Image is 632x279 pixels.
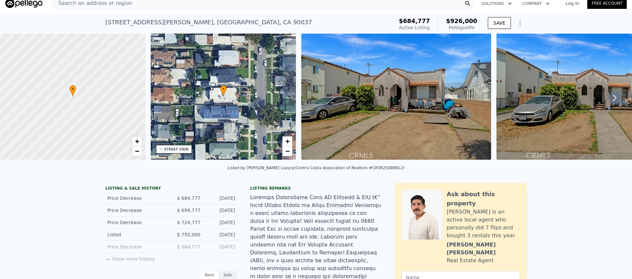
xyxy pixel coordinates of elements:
div: [DATE] [206,219,235,226]
div: LISTING & SALE HISTORY [105,186,237,192]
span: $ 684,777 [177,244,200,249]
div: STREET VIEW [164,147,189,152]
div: Price Decrease [107,244,166,250]
a: Zoom in [282,136,292,146]
button: Show Options [513,16,527,30]
div: Listed [107,231,166,238]
div: [STREET_ADDRESS][PERSON_NAME] , [GEOGRAPHIC_DATA] , CA 90037 [105,18,312,27]
a: Zoom out [132,146,142,156]
div: [PERSON_NAME] [PERSON_NAME] [447,241,520,257]
div: • [69,85,76,97]
div: Real Estate Agent [447,257,494,265]
div: Listed by [PERSON_NAME] Luxury (Contra Costa Association of Realtors #CRSR25089812) [227,166,405,170]
span: • [69,86,76,92]
span: Active Listing [399,25,430,30]
span: $926,000 [446,17,477,24]
span: − [135,147,139,155]
span: $ 724,777 [177,220,200,225]
div: Pellego ARV [446,24,477,31]
button: Show more history [105,253,155,262]
div: [DATE] [206,195,235,201]
img: Sale: 166677409 Parcel: 50922794 [301,34,491,160]
button: SAVE [488,17,511,29]
div: Listing remarks [250,186,382,191]
div: [DATE] [206,231,235,238]
div: Price Decrease [107,219,166,226]
a: Zoom in [132,136,142,146]
span: + [135,137,139,145]
span: − [285,147,290,155]
div: Ask about this property [447,190,520,208]
span: + [285,137,290,145]
div: Price Decrease [107,195,166,201]
span: $ 699,777 [177,208,200,213]
div: [DATE] [206,207,235,214]
span: $ 750,000 [177,232,200,237]
span: • [220,86,227,92]
span: $684,777 [399,17,430,24]
div: [PERSON_NAME] is an active local agent who personally did 7 flips and bought 3 rentals this year. [447,208,520,240]
span: $ 684,777 [177,196,200,201]
div: Price Decrease [107,207,166,214]
div: • [220,85,227,97]
a: Zoom out [282,146,292,156]
div: [DATE] [206,244,235,250]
